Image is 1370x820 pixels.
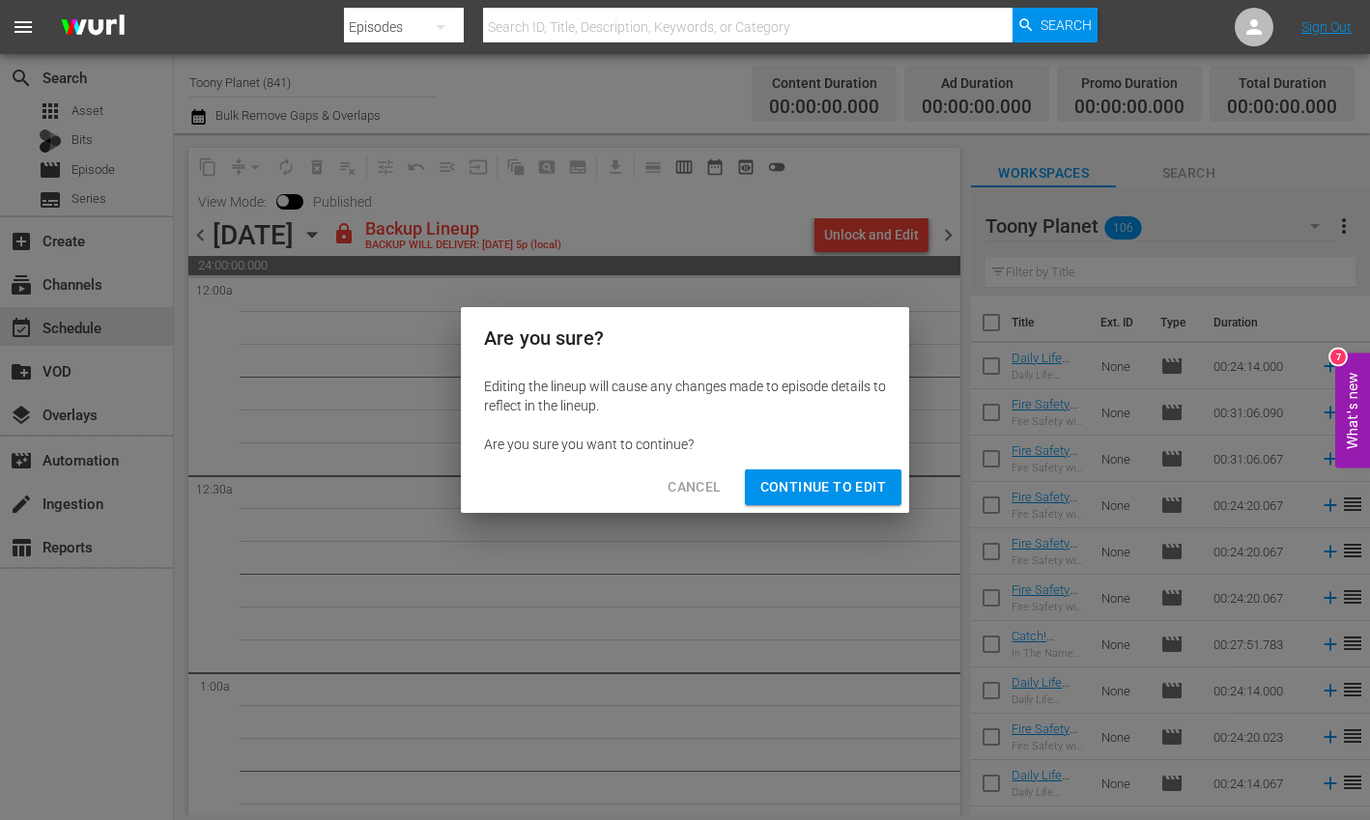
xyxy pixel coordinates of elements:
[760,475,886,499] span: Continue to Edit
[1301,19,1352,35] a: Sign Out
[1041,8,1092,42] span: Search
[1335,353,1370,467] button: Open Feedback Widget
[484,323,886,353] h2: Are you sure?
[484,435,886,454] div: Are you sure you want to continue?
[1330,349,1346,364] div: 7
[484,377,886,415] div: Editing the lineup will cause any changes made to episode details to reflect in the lineup.
[12,15,35,39] span: menu
[745,469,901,505] button: Continue to Edit
[652,469,736,505] button: Cancel
[46,5,139,50] img: ans4CAIJ8jUAAAAAAAAAAAAAAAAAAAAAAAAgQb4GAAAAAAAAAAAAAAAAAAAAAAAAJMjXAAAAAAAAAAAAAAAAAAAAAAAAgAT5G...
[668,475,721,499] span: Cancel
